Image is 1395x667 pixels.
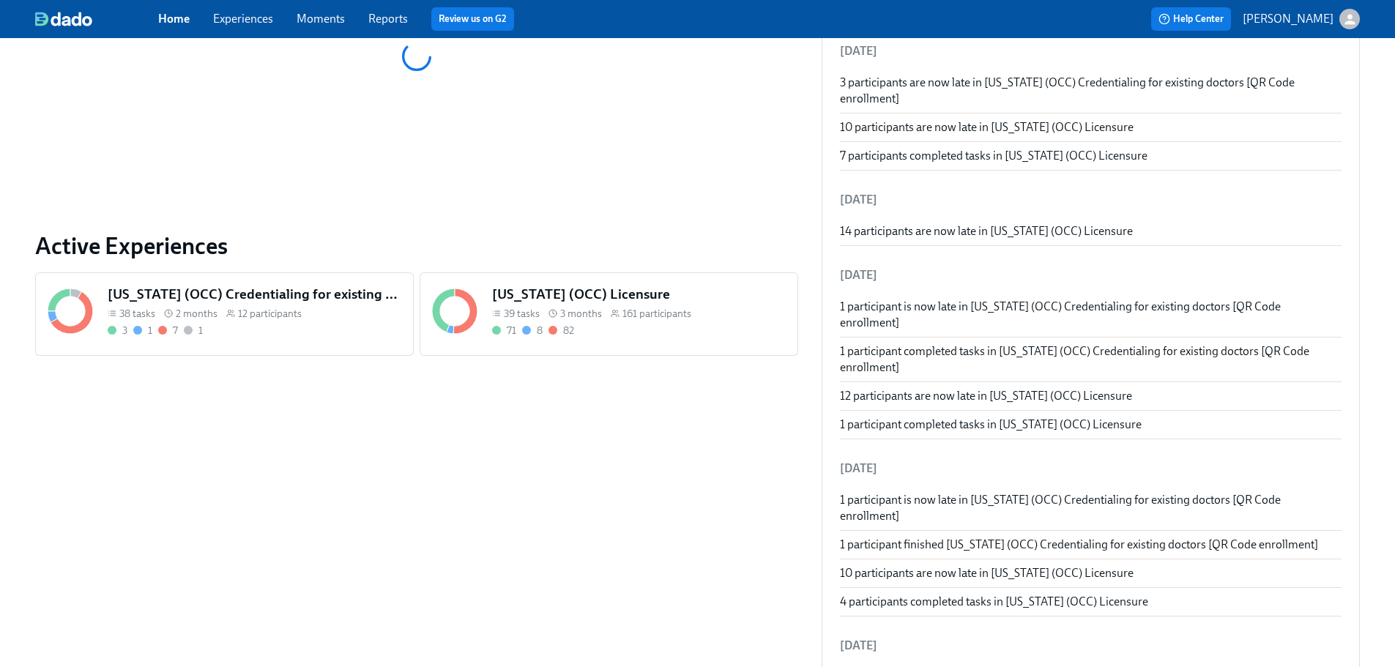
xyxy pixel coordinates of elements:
li: [DATE] [840,182,1342,217]
img: dado [35,12,92,26]
div: 4 participants completed tasks in [US_STATE] (OCC) Licensure [840,594,1342,610]
span: Help Center [1158,12,1224,26]
div: 1 participant is now late in [US_STATE] (OCC) Credentialing for existing doctors [QR Code enrollm... [840,492,1342,524]
h5: [US_STATE] (OCC) Licensure [492,285,786,304]
div: 12 participants are now late in [US_STATE] (OCC) Licensure [840,388,1342,404]
a: Reports [368,12,408,26]
li: [DATE] [840,451,1342,486]
p: [PERSON_NAME] [1243,11,1333,27]
span: 2 months [176,307,217,321]
div: 1 participant finished [US_STATE] (OCC) Credentialing for existing doctors [QR Code enrollment] [840,537,1342,553]
span: 161 participants [622,307,691,321]
div: 14 participants are now late in [US_STATE] (OCC) Licensure [840,223,1342,239]
button: Help Center [1151,7,1231,31]
span: 39 tasks [504,307,540,321]
li: [DATE] [840,628,1342,663]
a: Review us on G2 [439,12,507,26]
button: [PERSON_NAME] [1243,9,1360,29]
li: [DATE] [840,258,1342,293]
div: 82 [563,324,574,338]
h5: [US_STATE] (OCC) Credentialing for existing doctors [QR Code enrollment] [108,285,401,304]
div: 1 [148,324,152,338]
div: 1 participant completed tasks in [US_STATE] (OCC) Credentialing for existing doctors [QR Code enr... [840,343,1342,376]
a: Experiences [213,12,273,26]
div: 1 [198,324,203,338]
div: 10 participants are now late in [US_STATE] (OCC) Licensure [840,565,1342,581]
a: [US_STATE] (OCC) Licensure39 tasks 3 months161 participants71882 [420,272,798,356]
div: 1 participant is now late in [US_STATE] (OCC) Credentialing for existing doctors [QR Code enrollm... [840,299,1342,331]
a: [US_STATE] (OCC) Credentialing for existing doctors [QR Code enrollment]38 tasks 2 months12 parti... [35,272,414,356]
a: Home [158,12,190,26]
div: 8 [537,324,543,338]
button: Review us on G2 [431,7,514,31]
div: Completed all due tasks [108,324,127,338]
div: With overdue tasks [158,324,178,338]
div: 7 [173,324,178,338]
div: Completed all due tasks [492,324,516,338]
a: dado [35,12,158,26]
a: Active Experiences [35,231,798,261]
a: Moments [297,12,345,26]
div: 1 participant completed tasks in [US_STATE] (OCC) Licensure [840,417,1342,433]
div: 3 participants are now late in [US_STATE] (OCC) Credentialing for existing doctors [QR Code enrol... [840,75,1342,107]
div: With overdue tasks [548,324,574,338]
li: [DATE] [840,34,1342,69]
span: 38 tasks [119,307,155,321]
span: 3 months [560,307,602,321]
div: Not started [184,324,203,338]
div: 7 participants completed tasks in [US_STATE] (OCC) Licensure [840,148,1342,164]
div: On time with open tasks [133,324,152,338]
span: 12 participants [238,307,302,321]
div: 71 [507,324,516,338]
div: 3 [122,324,127,338]
div: On time with open tasks [522,324,543,338]
div: 10 participants are now late in [US_STATE] (OCC) Licensure [840,119,1342,135]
